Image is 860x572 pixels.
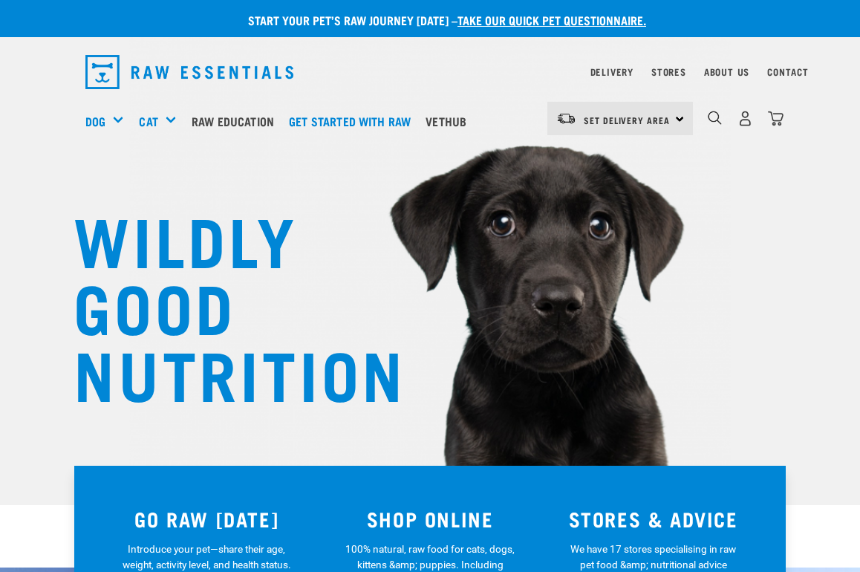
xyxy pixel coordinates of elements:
h3: STORES & ADVICE [550,507,756,530]
img: user.png [737,111,753,126]
h3: GO RAW [DATE] [104,507,310,530]
nav: dropdown navigation [74,49,786,95]
img: van-moving.png [556,112,576,126]
img: Raw Essentials Logo [85,55,293,89]
a: Get started with Raw [285,91,422,151]
a: Vethub [422,91,478,151]
a: Cat [139,112,157,130]
a: Delivery [590,69,633,74]
a: Dog [85,112,105,130]
img: home-icon-1@2x.png [708,111,722,125]
h3: SHOP ONLINE [328,507,533,530]
img: home-icon@2x.png [768,111,784,126]
a: Contact [767,69,809,74]
h1: WILDLY GOOD NUTRITION [74,204,371,405]
a: take our quick pet questionnaire. [457,16,646,23]
span: Set Delivery Area [584,117,670,123]
a: About Us [704,69,749,74]
a: Raw Education [188,91,285,151]
a: Stores [651,69,686,74]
